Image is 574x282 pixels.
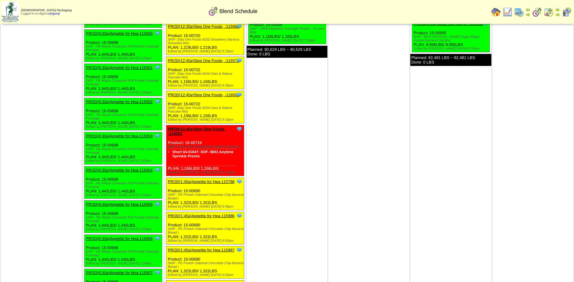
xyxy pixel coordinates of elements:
div: (WIP - PE Protein Oatmeal Chocolate Chip Banana Bread ) [168,193,244,200]
div: Product: 15-00695 PLAN: 9,996LBS / 9,996LBS [412,20,490,52]
div: Product: 15-00690 PLAN: 1,322LBS / 1,322LBS [166,178,244,210]
img: Tooltip [154,64,160,70]
img: calendarcustomer.gif [562,7,572,17]
a: PROD(12:45a)Step One Foods, -116002 [168,127,225,136]
a: PROD(8:30a)Appetite for Hea-115953 [86,134,153,138]
div: (WIP - PE MAple Cinnamon Roll Protein Oatmeal Formula) [86,216,162,223]
div: Product: 15-00720 PLAN: 1,219LBS / 1,219LBS [166,23,244,55]
div: Product: 15-00688 PLAN: 1,440LBS / 1,440LBS [84,132,162,165]
div: Product: 15-00699 PLAN: 1,168LBS / 1,168LBS [248,12,326,44]
div: Product: 15-00688 PLAN: 1,440LBS / 1,440LBS [84,64,162,96]
div: Product: 15-00690 PLAN: 1,322LBS / 1,322LBS [166,246,244,279]
div: Product: 15-00722 PLAN: 1,156LBS / 1,156LBS [166,91,244,123]
img: Tooltip [154,167,160,173]
a: Short 04-01847: SOF- 8001 Anytime Sprinkle Premix [172,150,234,158]
span: Blend Schedule [219,8,257,15]
img: Tooltip [154,99,160,105]
div: Edited by [PERSON_NAME] [DATE] 8:18pm [168,118,244,122]
div: Edited by [PERSON_NAME] [DATE] 2:01am [86,57,162,60]
span: [DEMOGRAPHIC_DATA] Packaging [21,9,72,12]
img: Tooltip [154,30,160,36]
a: PROD(12:45a)Step One Foods, -116001 [168,93,239,97]
div: (WIP- Step One Foods 8104 Oats & Walnut Pancake Mix) [168,106,244,113]
div: Edited by [PERSON_NAME] [DATE] 6:52pm [168,273,244,277]
a: PROD(8:30a)Appetite for Hea-115957 [86,271,153,275]
img: Tooltip [236,57,242,64]
img: home.gif [491,7,501,17]
a: PROD(8:30a)Appetite for Hea-115954 [86,168,153,172]
img: arrowright.gif [555,12,560,17]
div: Product: 15-00690 PLAN: 1,322LBS / 1,322LBS [166,212,244,244]
div: Planned: 90,629 LBS ~ 90,629 LBS Done: 0 LBS [247,46,328,58]
div: Edited by [PERSON_NAME] [DATE] 2:02am [86,125,162,129]
div: Edited by [PERSON_NAME] [DATE] 2:02am [86,159,162,163]
img: Tooltip [154,270,160,276]
a: (logout) [50,12,60,15]
img: calendarblend.gif [532,7,542,17]
div: (WIP - PE MAple Cinnamon Roll Protein Oatmeal Formula) [86,45,162,52]
a: PROD(8:30a)Appetite for Hea-115955 [86,202,153,207]
a: PROD(8:30a)Appetite for Hea-115952 [86,100,153,104]
a: PROD(8:30a)Appetite for Hea-115951 [86,65,153,70]
img: arrowright.gif [526,12,530,17]
span: Logged in as Bgarcia [21,9,72,15]
img: arrowleft.gif [526,7,530,12]
div: (WIP - PE Protein Oatmeal Chocolate Chip Banana Bread ) [168,227,244,234]
div: (WIP - PE MAple Cinnamon Roll Protein Oatmeal Formula) [86,147,162,155]
div: (WIP- Step One Foods 8104 Oats & Walnut Pancake Mix) [168,72,244,79]
img: calendarinout.gif [544,7,553,17]
div: (WIP - PE MAple Cinnamon Roll Protein Oatmeal Formula) [86,182,162,189]
div: Planned: 82,481 LBS ~ 82,481 LBS Done: 0 LBS [410,54,491,66]
div: Product: 15-00688 PLAN: 1,440LBS / 1,440LBS [84,235,162,267]
a: PROD(8:30a)Appetite for Hea-115950 [86,31,153,36]
div: Edited by [PERSON_NAME] [DATE] 2:04am [86,262,162,265]
div: (WIP - BRM [PERSON_NAME] Sugar Maple Instant Oatmeal-Oat Mix) [414,35,490,42]
a: PROD(12:35a)Step One Foods, -115983 [168,24,239,29]
div: Edited by [PERSON_NAME] [DATE] 6:39pm [168,84,244,87]
div: (WIP - PE MAple Cinnamon Roll Protein Oatmeal Formula) [86,250,162,257]
div: Edited by [PERSON_NAME] [DATE] 6:33pm [168,50,244,53]
img: calendarprod.gif [514,7,524,17]
div: (WIP - PE Protein Oatmeal Chocolate Chip Banana Bread ) [168,261,244,269]
div: (WIP - PE MAple Cinnamon Roll Protein Oatmeal Formula) [86,79,162,86]
div: (WIP - PE MAple Cinnamon Roll Protein Oatmeal Formula) [86,113,162,120]
div: Edited by [PERSON_NAME] [DATE] 6:49pm [168,205,244,208]
div: Edited by [PERSON_NAME] [DATE] 2:01am [86,91,162,94]
img: Tooltip [236,247,242,253]
img: Tooltip [154,235,160,241]
img: Tooltip [236,92,242,98]
div: Product: 15-00688 PLAN: 1,440LBS / 1,440LBS [84,98,162,130]
div: Product: 15-00688 PLAN: 1,440LBS / 1,440LBS [84,166,162,199]
img: Tooltip [154,201,160,207]
div: Product: 15-00719 PLAN: 1,156LBS / 1,156LBS [166,125,244,176]
div: (WIP- Step One Foods 8102 Strawberry Banana Smoothie Mix) [168,38,244,45]
div: Edited by [PERSON_NAME] [DATE] 2:02am [86,193,162,197]
div: Product: 15-00688 PLAN: 1,440LBS / 1,440LBS [84,30,162,62]
img: Tooltip [236,179,242,185]
img: arrowleft.gif [555,7,560,12]
div: Edited by [PERSON_NAME] [DATE] 8:18pm [168,171,244,174]
img: Tooltip [154,133,160,139]
div: (WIP – BRM Blueberry Overnight Protein - Powder Mix) [250,27,326,34]
div: Product: 15-00722 PLAN: 1,156LBS / 1,156LBS [166,57,244,89]
img: Tooltip [236,213,242,219]
a: PROD(1:45a)Appetite for Hea-115986 [168,214,235,218]
img: calendarblend.gif [208,6,218,16]
div: Edited by [PERSON_NAME] [DATE] 2:03am [86,228,162,231]
a: PROD(1:45a)Appetite for Hea-115798 [168,179,235,184]
div: Edited by [PERSON_NAME] [DATE] 6:30pm [414,47,490,51]
img: zoroco-logo-small.webp [2,2,18,22]
img: line_graph.gif [503,7,512,17]
a: PROD(1:45a)Appetite for Hea-115987 [168,248,235,252]
div: Edited by [PERSON_NAME] [DATE] 7:18pm [250,39,326,42]
div: Edited by [PERSON_NAME] [DATE] 6:50pm [168,239,244,243]
div: Product: 15-00688 PLAN: 1,440LBS / 1,440LBS [84,201,162,233]
a: PROD(8:30a)Appetite for Hea-115956 [86,236,153,241]
div: (WIP- Step One Foods 8101 Anytime Sprinkle ) [168,145,244,149]
img: Tooltip [236,126,242,132]
a: PROD(12:45a)Step One Foods, -115571 [168,58,239,63]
